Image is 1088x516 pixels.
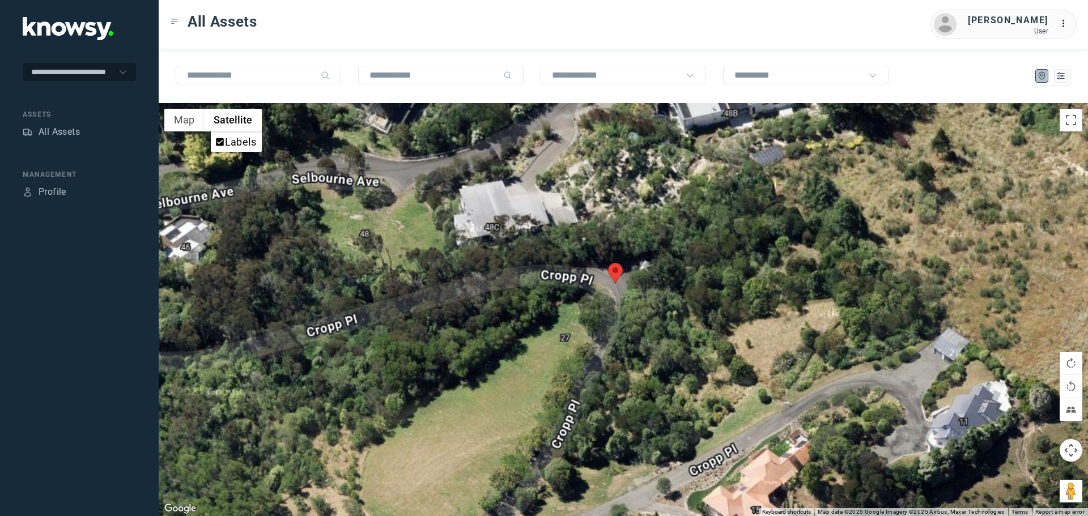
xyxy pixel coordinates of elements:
[1060,109,1082,131] button: Toggle fullscreen view
[1056,71,1066,81] div: List
[1060,17,1073,32] div: :
[1011,509,1028,515] a: Terms
[39,185,66,199] div: Profile
[968,27,1048,35] div: User
[211,131,262,152] ul: Show satellite imagery
[23,125,80,139] a: AssetsAll Assets
[1060,17,1073,31] div: :
[321,71,330,80] div: Search
[818,509,1005,515] span: Map data ©2025 Google Imagery ©2025 Airbus, Maxar Technologies
[762,508,811,516] button: Keyboard shortcuts
[503,71,512,80] div: Search
[23,187,33,197] div: Profile
[934,13,957,36] img: avatar.png
[23,17,113,40] img: Application Logo
[161,501,199,516] a: Open this area in Google Maps (opens a new window)
[1060,439,1082,462] button: Map camera controls
[171,18,178,25] div: Toggle Menu
[1060,352,1082,374] button: Rotate map clockwise
[188,11,257,32] span: All Assets
[1060,375,1082,398] button: Rotate map counterclockwise
[204,109,262,131] button: Show satellite imagery
[164,109,204,131] button: Show street map
[1060,398,1082,421] button: Tilt map
[212,133,261,151] li: Labels
[23,127,33,137] div: Assets
[161,501,199,516] img: Google
[968,14,1048,27] div: [PERSON_NAME]
[225,136,256,148] label: Labels
[23,169,136,180] div: Management
[23,109,136,120] div: Assets
[1060,19,1072,28] tspan: ...
[39,125,80,139] div: All Assets
[1035,509,1085,515] a: Report a map error
[1037,71,1047,81] div: Map
[23,185,66,199] a: ProfileProfile
[1060,480,1082,502] button: Drag Pegman onto the map to open Street View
